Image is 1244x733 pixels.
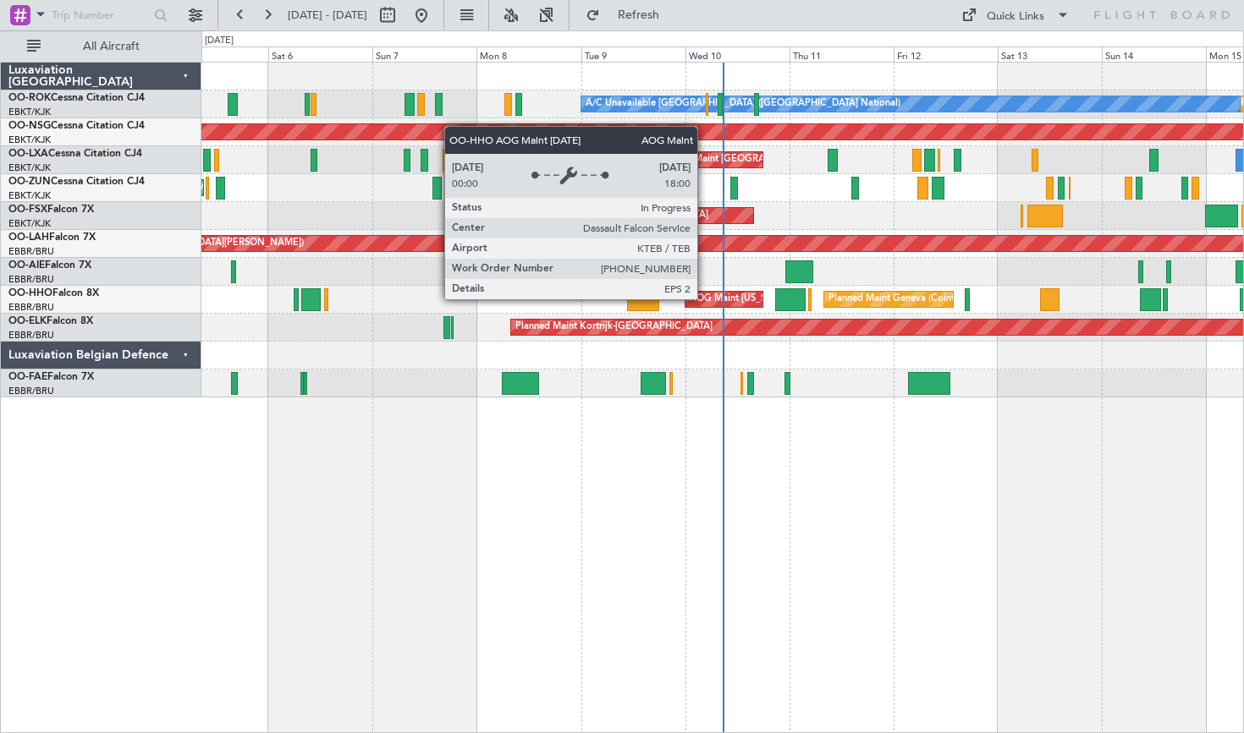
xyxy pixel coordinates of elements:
div: Planned Maint Kortrijk-[GEOGRAPHIC_DATA] [515,315,713,340]
span: OO-AIE [8,260,45,271]
div: Planned Maint [GEOGRAPHIC_DATA] ([GEOGRAPHIC_DATA] National) [657,147,963,172]
button: Refresh [578,2,680,29]
a: OO-AIEFalcon 7X [8,260,91,271]
span: OO-LXA [8,149,48,159]
div: [DATE] [205,34,234,48]
a: EBBR/BRU [8,385,54,397]
a: EBKT/KJK [8,161,51,174]
div: Fri 5 [164,46,268,62]
a: EBBR/BRU [8,329,54,342]
div: Tue 9 [581,46,685,62]
a: EBBR/BRU [8,301,54,314]
div: Planned Maint Geneva (Cointrin) [828,287,968,312]
button: All Aircraft [19,33,184,60]
span: OO-ROK [8,93,51,103]
div: Sun 7 [372,46,476,62]
a: OO-LAHFalcon 7X [8,232,96,243]
a: EBBR/BRU [8,273,54,286]
div: Planned Maint Kortrijk-[GEOGRAPHIC_DATA] [511,203,708,228]
a: OO-FAEFalcon 7X [8,372,94,382]
div: Sat 6 [268,46,372,62]
a: OO-ELKFalcon 8X [8,316,93,326]
span: [DATE] - [DATE] [288,8,367,23]
button: Quick Links [953,2,1078,29]
div: Mon 8 [476,46,581,62]
div: Sun 14 [1102,46,1206,62]
a: EBKT/KJK [8,189,51,202]
a: OO-LXACessna Citation CJ4 [8,149,142,159]
a: OO-HHOFalcon 8X [8,288,99,298]
span: OO-FAE [8,372,47,382]
span: OO-LAH [8,232,49,243]
div: Thu 11 [790,46,894,62]
a: EBKT/KJK [8,134,51,146]
div: Sat 13 [998,46,1102,62]
input: Trip Number [52,3,149,28]
span: OO-HHO [8,288,52,298]
a: OO-NSGCessna Citation CJ4 [8,121,145,131]
a: EBKT/KJK [8,106,51,118]
span: OO-ZUN [8,177,51,187]
a: OO-ZUNCessna Citation CJ4 [8,177,145,187]
div: AOG Maint [US_STATE] ([GEOGRAPHIC_DATA]) [690,287,894,312]
div: Wed 10 [685,46,790,62]
a: EBBR/BRU [8,245,54,258]
span: All Aircraft [44,41,179,52]
span: Refresh [603,9,674,21]
a: OO-FSXFalcon 7X [8,205,94,215]
span: OO-FSX [8,205,47,215]
div: Quick Links [987,8,1044,25]
span: OO-ELK [8,316,47,326]
span: OO-NSG [8,121,51,131]
a: EBKT/KJK [8,217,51,230]
a: OO-ROKCessna Citation CJ4 [8,93,145,103]
div: Fri 12 [894,46,998,62]
div: A/C Unavailable [GEOGRAPHIC_DATA] ([GEOGRAPHIC_DATA] National) [586,91,900,117]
